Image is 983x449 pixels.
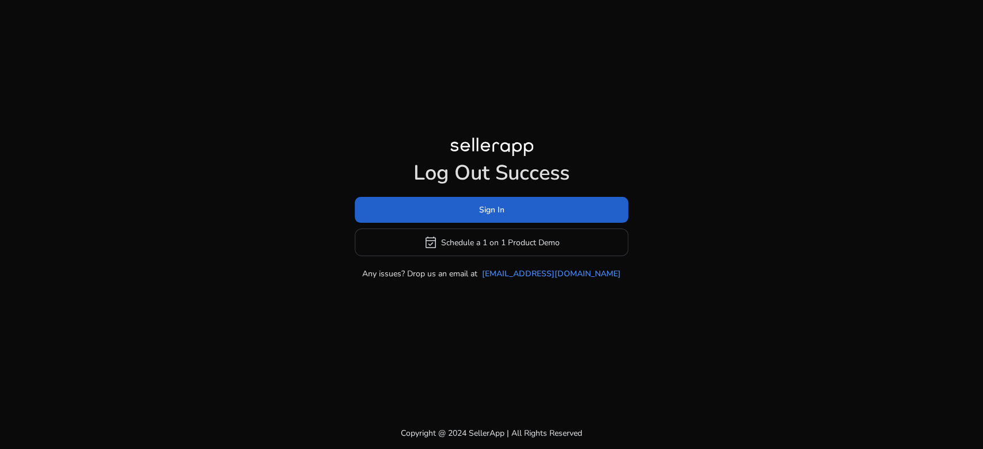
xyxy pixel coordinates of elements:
p: Any issues? Drop us an email at [362,268,477,280]
h1: Log Out Success [355,161,628,185]
span: Sign In [479,204,504,216]
a: [EMAIL_ADDRESS][DOMAIN_NAME] [482,268,621,280]
button: Sign In [355,197,628,223]
button: event_availableSchedule a 1 on 1 Product Demo [355,229,628,256]
span: event_available [424,235,438,249]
